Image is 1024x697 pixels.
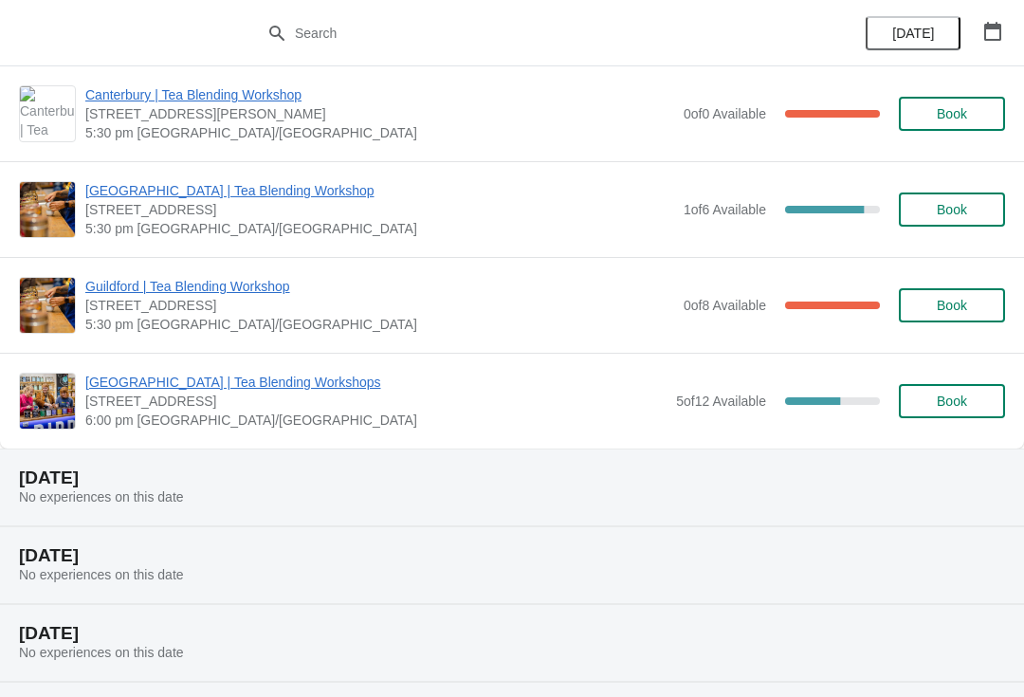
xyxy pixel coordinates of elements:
[85,277,674,296] span: Guildford | Tea Blending Workshop
[85,200,674,219] span: [STREET_ADDRESS]
[85,411,667,430] span: 6:00 pm [GEOGRAPHIC_DATA]/[GEOGRAPHIC_DATA]
[937,298,967,313] span: Book
[19,546,1005,565] h2: [DATE]
[19,624,1005,643] h2: [DATE]
[899,97,1005,131] button: Book
[937,394,967,409] span: Book
[20,278,75,333] img: Guildford | Tea Blending Workshop | 5 Market Street, Guildford, GU1 4LB | 5:30 pm Europe/London
[684,202,766,217] span: 1 of 6 Available
[684,106,766,121] span: 0 of 0 Available
[899,288,1005,322] button: Book
[19,468,1005,487] h2: [DATE]
[20,86,75,141] img: Canterbury | Tea Blending Workshop | 13, The Parade, Canterbury, Kent, CT1 2SG | 5:30 pm Europe/L...
[19,645,184,660] span: No experiences on this date
[899,193,1005,227] button: Book
[937,106,967,121] span: Book
[19,567,184,582] span: No experiences on this date
[676,394,766,409] span: 5 of 12 Available
[892,26,934,41] span: [DATE]
[85,315,674,334] span: 5:30 pm [GEOGRAPHIC_DATA]/[GEOGRAPHIC_DATA]
[20,374,75,429] img: Glasgow | Tea Blending Workshops | 215 Byres Road, Glasgow G12 8UD, UK | 6:00 pm Europe/London
[19,489,184,504] span: No experiences on this date
[85,181,674,200] span: [GEOGRAPHIC_DATA] | Tea Blending Workshop
[85,123,674,142] span: 5:30 pm [GEOGRAPHIC_DATA]/[GEOGRAPHIC_DATA]
[294,16,768,50] input: Search
[85,85,674,104] span: Canterbury | Tea Blending Workshop
[684,298,766,313] span: 0 of 8 Available
[937,202,967,217] span: Book
[85,373,667,392] span: [GEOGRAPHIC_DATA] | Tea Blending Workshops
[866,16,960,50] button: [DATE]
[85,296,674,315] span: [STREET_ADDRESS]
[899,384,1005,418] button: Book
[85,104,674,123] span: [STREET_ADDRESS][PERSON_NAME]
[85,392,667,411] span: [STREET_ADDRESS]
[85,219,674,238] span: 5:30 pm [GEOGRAPHIC_DATA]/[GEOGRAPHIC_DATA]
[20,182,75,237] img: London Covent Garden | Tea Blending Workshop | 11 Monmouth St, London, WC2H 9DA | 5:30 pm Europe/...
